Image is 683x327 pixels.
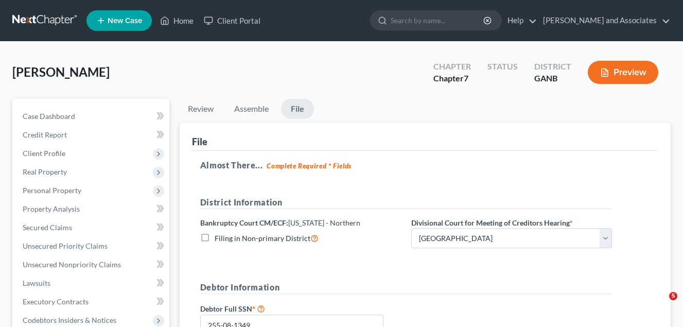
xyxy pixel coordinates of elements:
div: GANB [534,73,571,84]
a: Client Portal [199,11,266,30]
a: Review [180,99,222,119]
span: Lawsuits [23,279,50,287]
span: Executory Contracts [23,297,89,306]
a: Help [502,11,537,30]
span: Credit Report [23,130,67,139]
span: 5 [669,292,677,300]
span: [US_STATE] - Northern [288,218,360,227]
label: Bankruptcy Court CM/ECF: [200,217,360,228]
span: Real Property [23,167,67,176]
a: Case Dashboard [14,107,169,126]
h5: Almost There... [200,159,650,171]
a: Unsecured Nonpriority Claims [14,255,169,274]
span: Property Analysis [23,204,80,213]
a: Home [155,11,199,30]
strong: Complete Required * Fields [267,162,352,170]
span: New Case [108,17,142,25]
span: Unsecured Priority Claims [23,242,108,250]
a: Lawsuits [14,274,169,292]
h5: Debtor Information [200,281,612,294]
button: Preview [588,61,658,84]
a: File [281,99,314,119]
span: Case Dashboard [23,112,75,121]
a: Unsecured Priority Claims [14,237,169,255]
span: Filing in Non-primary District [215,234,310,243]
a: Assemble [226,99,277,119]
div: District [534,61,571,73]
span: Secured Claims [23,223,72,232]
div: Status [487,61,518,73]
a: Executory Contracts [14,292,169,311]
div: Chapter [433,73,471,84]
a: Secured Claims [14,218,169,237]
span: Unsecured Nonpriority Claims [23,260,121,269]
iframe: Intercom live chat [648,292,673,317]
span: [PERSON_NAME] [12,64,110,79]
h5: District Information [200,196,612,209]
div: File [192,135,207,148]
label: Debtor Full SSN [195,302,406,315]
span: Client Profile [23,149,65,158]
a: [PERSON_NAME] and Associates [538,11,670,30]
a: Credit Report [14,126,169,144]
input: Search by name... [391,11,485,30]
div: Chapter [433,61,471,73]
a: Property Analysis [14,200,169,218]
span: Codebtors Insiders & Notices [23,316,116,324]
label: Divisional Court for Meeting of Creditors Hearing [411,217,573,228]
span: Personal Property [23,186,81,195]
span: 7 [464,73,468,83]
